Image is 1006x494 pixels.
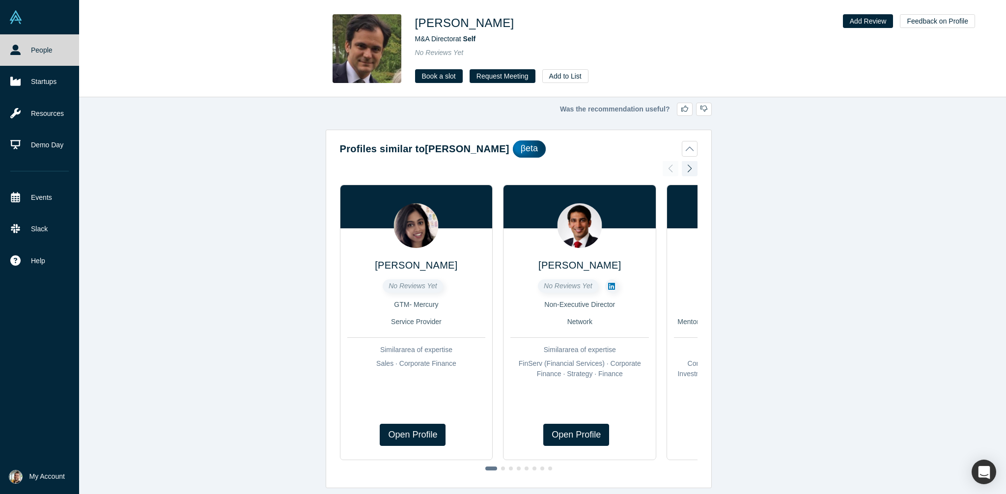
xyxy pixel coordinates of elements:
[674,317,812,327] div: Mentor · Service Provider · Lecturer · Angel
[380,424,446,446] a: Open Profile
[415,49,464,56] span: No Reviews Yet
[333,14,401,83] img: Romain Gillet's Profile Image
[510,345,649,355] div: Similar area of expertise
[29,471,65,482] span: My Account
[376,359,456,367] span: Sales · Corporate Finance
[843,14,894,28] button: Add Review
[9,10,23,24] img: Alchemist Vault Logo
[463,35,476,43] a: Self
[340,140,698,158] button: Profiles similar to[PERSON_NAME]βeta
[389,282,437,290] span: No Reviews Yet
[9,470,65,484] button: My Account
[9,470,23,484] img: Selim Satici's Account
[470,69,535,83] button: Request Meeting
[326,103,712,116] div: Was the recommendation useful?
[544,282,592,290] span: No Reviews Yet
[538,260,621,271] a: [PERSON_NAME]
[375,260,457,271] a: [PERSON_NAME]
[542,69,588,83] button: Add to List
[415,14,514,32] h1: [PERSON_NAME]
[558,203,602,248] img: Vishrut Chatrath's Profile Image
[543,424,609,446] a: Open Profile
[394,301,438,308] span: GTM- Mercury
[415,35,476,43] span: M&A Director at
[347,345,486,355] div: Similar area of expertise
[544,301,615,308] span: Non-Executive Director
[415,69,463,83] a: Book a slot
[510,317,649,327] div: Network
[519,359,641,378] span: FinServ (Financial Services) · Corporate Finance · Strategy · Finance
[674,345,812,355] div: Similar area of expertise
[677,359,809,388] span: Corporate Finance · Corporate Law · Investments · Tech Law (Technology Law) · Law
[513,140,546,158] div: βeta
[900,14,975,28] button: Feedback on Profile
[31,256,45,266] span: Help
[347,317,486,327] div: Service Provider
[340,141,509,156] h2: Profiles similar to [PERSON_NAME]
[394,203,439,248] img: Akshaya Murlidhar's Profile Image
